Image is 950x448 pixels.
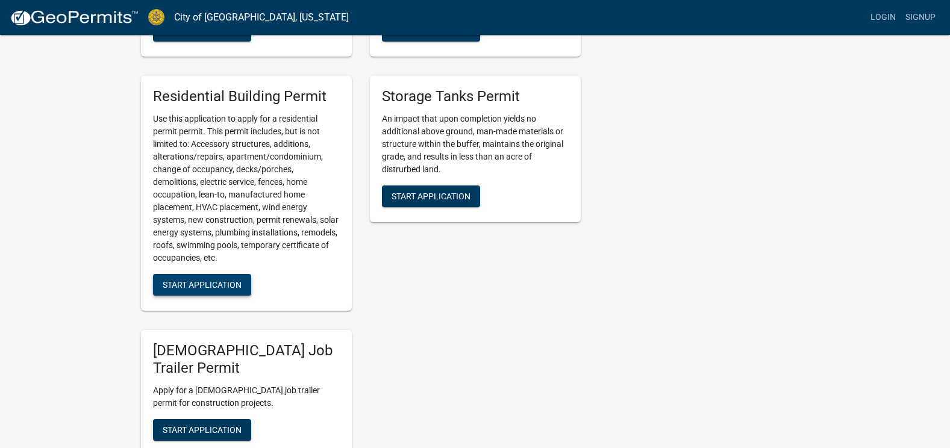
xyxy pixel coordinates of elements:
[153,419,251,441] button: Start Application
[153,113,340,264] p: Use this application to apply for a residential permit permit. This permit includes, but is not l...
[382,88,569,105] h5: Storage Tanks Permit
[901,6,940,29] a: Signup
[163,26,242,36] span: Start Application
[392,26,470,36] span: Start Application
[153,88,340,105] h5: Residential Building Permit
[163,425,242,434] span: Start Application
[163,279,242,289] span: Start Application
[153,384,340,409] p: Apply for a [DEMOGRAPHIC_DATA] job trailer permit for construction projects.
[153,342,340,377] h5: [DEMOGRAPHIC_DATA] Job Trailer Permit
[866,6,901,29] a: Login
[174,7,349,28] a: City of [GEOGRAPHIC_DATA], [US_STATE]
[392,191,470,201] span: Start Application
[153,274,251,296] button: Start Application
[382,113,569,176] p: An impact that upon completion yields no additional above ground, man-made materials or structure...
[148,9,164,25] img: City of Jeffersonville, Indiana
[382,185,480,207] button: Start Application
